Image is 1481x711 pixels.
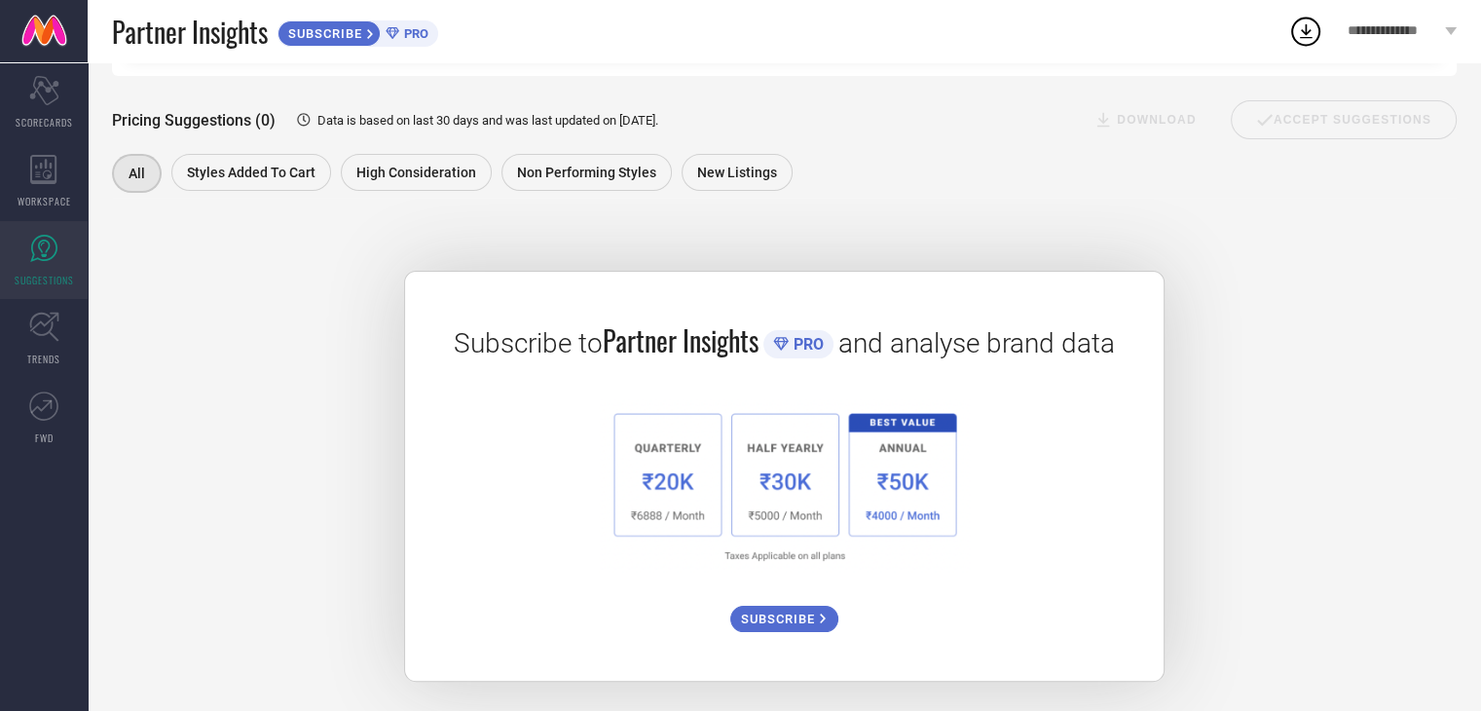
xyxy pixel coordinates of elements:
[112,111,276,130] span: Pricing Suggestions (0)
[517,165,656,180] span: Non Performing Styles
[129,166,145,181] span: All
[35,430,54,445] span: FWD
[599,399,969,572] img: 1a6fb96cb29458d7132d4e38d36bc9c7.png
[18,194,71,208] span: WORKSPACE
[16,115,73,130] span: SCORECARDS
[730,591,838,632] a: SUBSCRIBE
[603,320,759,360] span: Partner Insights
[15,273,74,287] span: SUGGESTIONS
[454,327,603,359] span: Subscribe to
[789,335,824,354] span: PRO
[278,16,438,47] a: SUBSCRIBEPRO
[317,113,658,128] span: Data is based on last 30 days and was last updated on [DATE] .
[741,612,820,626] span: SUBSCRIBE
[187,165,315,180] span: Styles Added To Cart
[399,26,428,41] span: PRO
[27,352,60,366] span: TRENDS
[278,26,367,41] span: SUBSCRIBE
[697,165,777,180] span: New Listings
[1288,14,1323,49] div: Open download list
[112,12,268,52] span: Partner Insights
[356,165,476,180] span: High Consideration
[1231,100,1457,139] div: Accept Suggestions
[838,327,1115,359] span: and analyse brand data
